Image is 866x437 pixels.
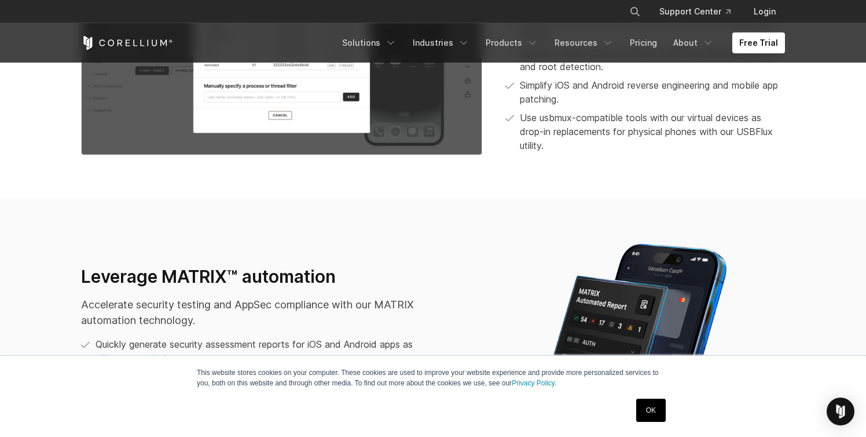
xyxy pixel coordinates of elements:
[520,78,785,106] p: Simplify iOS and Android reverse engineering and mobile app patching.
[335,32,403,53] a: Solutions
[81,266,425,288] h3: Leverage MATRIX™ automation
[615,1,785,22] div: Navigation Menu
[479,32,545,53] a: Products
[512,379,556,387] a: Privacy Policy.
[666,32,721,53] a: About
[636,399,666,422] a: OK
[96,337,425,365] p: Quickly generate security assessment reports for iOS and Android apps as often as needed.
[548,32,621,53] a: Resources
[625,1,645,22] button: Search
[406,32,476,53] a: Industries
[827,398,854,425] div: Open Intercom Messenger
[81,36,173,50] a: Corellium Home
[732,32,785,53] a: Free Trial
[335,32,785,53] div: Navigation Menu
[81,297,425,328] p: Accelerate security testing and AppSec compliance with our MATRIX automation technology.
[650,1,740,22] a: Support Center
[744,1,785,22] a: Login
[197,367,669,388] p: This website stores cookies on your computer. These cookies are used to improve your website expe...
[623,32,664,53] a: Pricing
[520,111,785,152] span: Use usbmux-compatible tools with our virtual devices as drop-in replacements for physical phones ...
